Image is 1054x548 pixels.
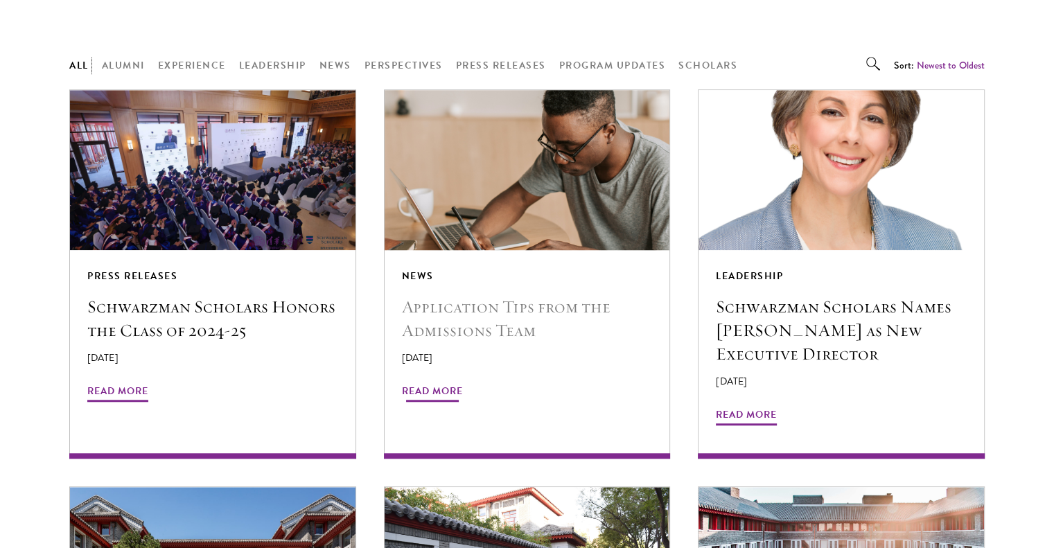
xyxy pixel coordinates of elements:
[70,90,355,459] a: Press Releases Schwarzman Scholars Honors the Class of 2024-25 [DATE] Read More
[678,57,737,74] button: Scholars
[385,90,670,459] a: News Application Tips from the Admissions Team [DATE] Read More
[402,295,653,342] h5: Application Tips from the Admissions Team
[716,295,967,366] h5: Schwarzman Scholars Names [PERSON_NAME] as New Executive Director
[699,90,984,459] a: Leadership Schwarzman Scholars Names [PERSON_NAME] as New Executive Director [DATE] Read More
[69,57,89,74] button: All
[716,406,777,427] span: Read More
[102,57,145,74] button: Alumni
[402,351,653,365] p: [DATE]
[402,267,653,285] div: News
[402,382,463,404] span: Read More
[87,295,338,342] h5: Schwarzman Scholars Honors the Class of 2024-25
[87,382,148,404] span: Read More
[87,351,338,365] p: [DATE]
[87,267,338,285] div: Press Releases
[239,57,306,74] button: Leadership
[158,57,226,74] button: Experience
[716,267,967,285] div: Leadership
[916,58,985,73] button: Newest to Oldest
[894,58,914,72] span: Sort:
[456,57,546,74] button: Press Releases
[319,57,351,74] button: News
[716,374,967,389] p: [DATE]
[364,57,443,74] button: Perspectives
[559,57,666,74] button: Program Updates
